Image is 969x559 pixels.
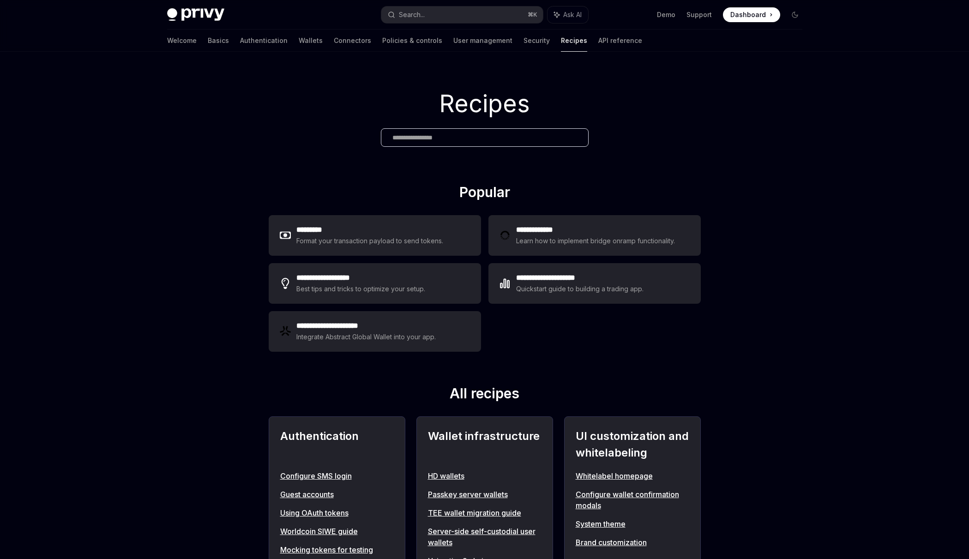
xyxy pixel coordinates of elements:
[516,283,644,295] div: Quickstart guide to building a trading app.
[280,526,394,537] a: Worldcoin SIWE guide
[269,184,701,204] h2: Popular
[208,30,229,52] a: Basics
[428,470,542,481] a: HD wallets
[428,428,542,461] h2: Wallet infrastructure
[657,10,675,19] a: Demo
[428,507,542,518] a: TEE wallet migration guide
[598,30,642,52] a: API reference
[299,30,323,52] a: Wallets
[296,283,425,295] div: Best tips and tricks to optimize your setup.
[576,489,689,511] a: Configure wallet confirmation modals
[269,215,481,256] a: **** ****Format your transaction payload to send tokens.
[723,7,780,22] a: Dashboard
[240,30,288,52] a: Authentication
[453,30,512,52] a: User management
[334,30,371,52] a: Connectors
[399,9,425,20] div: Search...
[576,428,689,461] h2: UI customization and whitelabeling
[488,215,701,256] a: **** **** ***Learn how to implement bridge onramp functionality.
[788,7,802,22] button: Toggle dark mode
[382,30,442,52] a: Policies & controls
[524,30,550,52] a: Security
[280,470,394,481] a: Configure SMS login
[563,10,582,19] span: Ask AI
[576,537,689,548] a: Brand customization
[686,10,712,19] a: Support
[280,428,394,461] h2: Authentication
[516,235,675,246] div: Learn how to implement bridge onramp functionality.
[280,489,394,500] a: Guest accounts
[528,11,537,18] span: ⌘ K
[381,6,543,23] button: Search...⌘K
[296,331,436,343] div: Integrate Abstract Global Wallet into your app.
[167,8,224,21] img: dark logo
[280,544,394,555] a: Mocking tokens for testing
[296,235,443,246] div: Format your transaction payload to send tokens.
[561,30,587,52] a: Recipes
[548,6,588,23] button: Ask AI
[576,518,689,529] a: System theme
[167,30,197,52] a: Welcome
[428,526,542,548] a: Server-side self-custodial user wallets
[576,470,689,481] a: Whitelabel homepage
[280,507,394,518] a: Using OAuth tokens
[428,489,542,500] a: Passkey server wallets
[730,10,766,19] span: Dashboard
[269,385,701,405] h2: All recipes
